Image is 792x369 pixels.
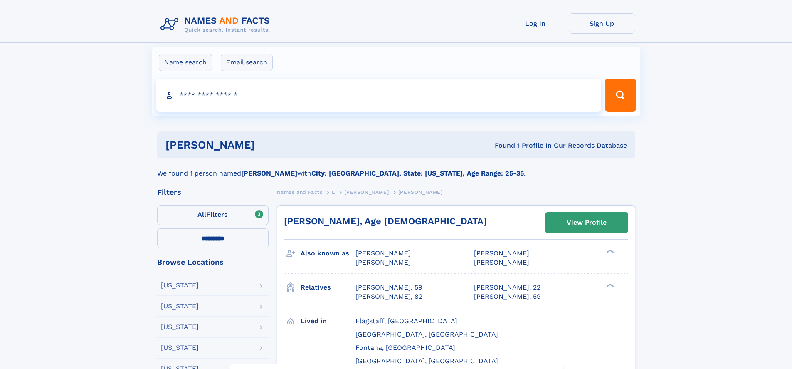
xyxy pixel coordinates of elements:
[157,258,269,266] div: Browse Locations
[161,282,199,289] div: [US_STATE]
[605,79,636,112] button: Search Button
[301,314,355,328] h3: Lived in
[277,187,323,197] a: Names and Facts
[284,216,487,226] a: [PERSON_NAME], Age [DEMOGRAPHIC_DATA]
[474,249,529,257] span: [PERSON_NAME]
[355,249,411,257] span: [PERSON_NAME]
[355,357,498,365] span: [GEOGRAPHIC_DATA], [GEOGRAPHIC_DATA]
[161,303,199,310] div: [US_STATE]
[159,54,212,71] label: Name search
[344,189,389,195] span: [PERSON_NAME]
[301,246,355,260] h3: Also known as
[332,189,335,195] span: L
[604,249,614,254] div: ❯
[156,79,602,112] input: search input
[165,140,375,150] h1: [PERSON_NAME]
[355,330,498,338] span: [GEOGRAPHIC_DATA], [GEOGRAPHIC_DATA]
[502,13,569,34] a: Log In
[355,292,422,301] a: [PERSON_NAME], 82
[375,141,627,150] div: Found 1 Profile In Our Records Database
[474,258,529,266] span: [PERSON_NAME]
[332,187,335,197] a: L
[311,169,524,177] b: City: [GEOGRAPHIC_DATA], State: [US_STATE], Age Range: 25-35
[241,169,297,177] b: [PERSON_NAME]
[221,54,273,71] label: Email search
[604,282,614,288] div: ❯
[344,187,389,197] a: [PERSON_NAME]
[157,205,269,225] label: Filters
[161,324,199,330] div: [US_STATE]
[355,344,455,352] span: Fontana, [GEOGRAPHIC_DATA]
[161,344,199,351] div: [US_STATE]
[545,213,628,233] a: View Profile
[157,13,277,36] img: Logo Names and Facts
[301,280,355,295] h3: Relatives
[355,283,422,292] a: [PERSON_NAME], 59
[157,158,635,178] div: We found 1 person named with .
[567,213,607,232] div: View Profile
[355,317,457,325] span: Flagstaff, [GEOGRAPHIC_DATA]
[474,283,540,292] a: [PERSON_NAME], 22
[569,13,635,34] a: Sign Up
[157,188,269,196] div: Filters
[398,189,443,195] span: [PERSON_NAME]
[355,258,411,266] span: [PERSON_NAME]
[197,211,206,218] span: All
[474,292,541,301] a: [PERSON_NAME], 59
